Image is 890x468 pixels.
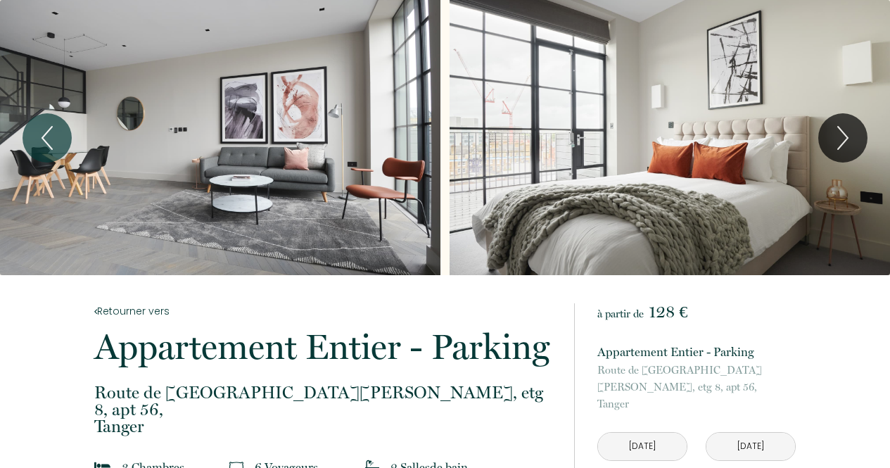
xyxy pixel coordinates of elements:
input: Départ [706,433,795,460]
p: Tanger [94,384,556,435]
span: Route de [GEOGRAPHIC_DATA][PERSON_NAME], etg 8, apt 56, [94,384,556,418]
p: Tanger [597,362,796,412]
a: Retourner vers [94,303,556,319]
span: Route de [GEOGRAPHIC_DATA][PERSON_NAME], etg 8, apt 56, [597,362,796,396]
input: Arrivée [598,433,687,460]
span: à partir de [597,308,644,320]
span: 128 € [649,302,687,322]
p: Appartement Entier - Parking [597,342,796,362]
p: Appartement Entier - Parking [94,329,556,365]
button: Next [818,113,867,163]
button: Previous [23,113,72,163]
